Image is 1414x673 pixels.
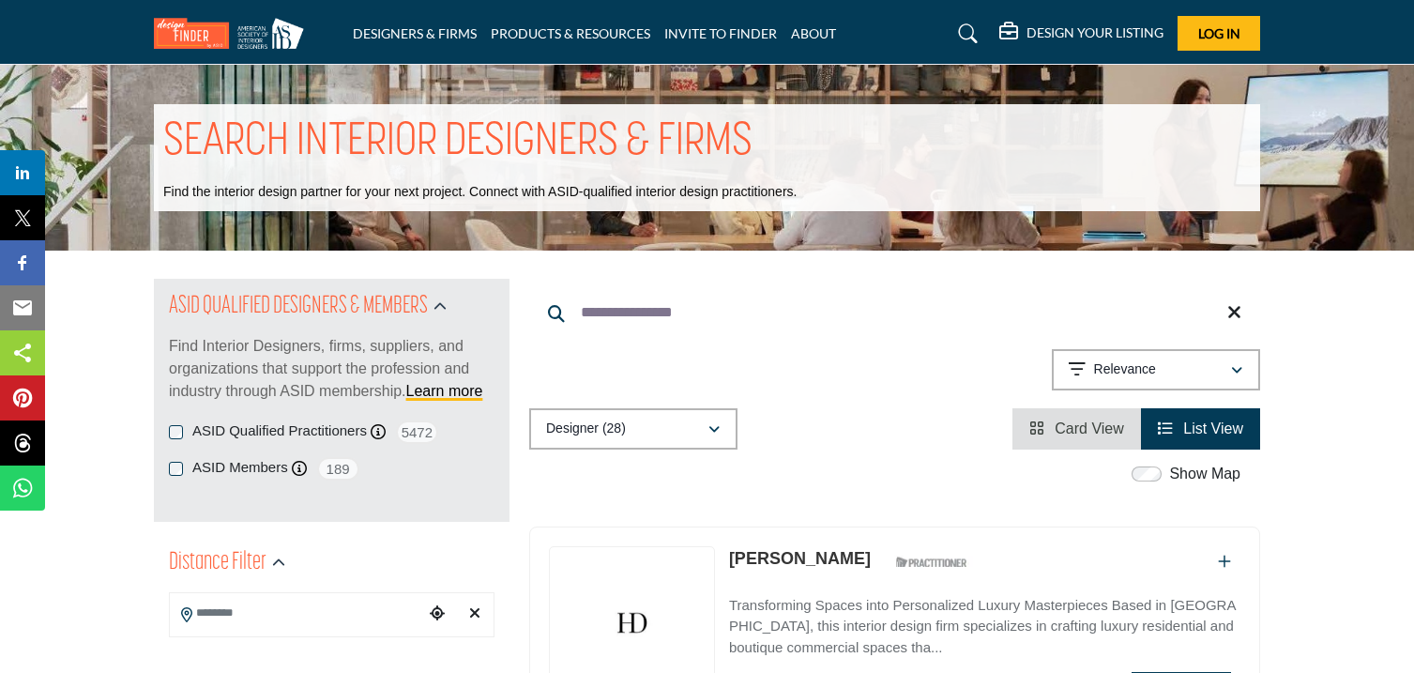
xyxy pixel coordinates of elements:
[1198,25,1240,41] span: Log In
[1169,463,1240,485] label: Show Map
[192,457,288,479] label: ASID Members
[1178,16,1260,51] button: Log In
[169,546,266,580] h2: Distance Filter
[1141,408,1260,450] li: List View
[940,19,990,49] a: Search
[163,114,753,172] h1: SEARCH INTERIOR DESIGNERS & FIRMS
[396,421,438,444] span: 5472
[1218,554,1231,570] a: Add To List
[163,183,797,202] p: Find the interior design partner for your next project. Connect with ASID-qualified interior desi...
[729,546,871,572] p: Annamaria Corpas
[154,18,313,49] img: Site Logo
[1029,421,1124,436] a: View Card
[317,457,359,481] span: 189
[1052,349,1260,390] button: Relevance
[529,290,1260,335] input: Search Keyword
[461,594,489,635] div: Clear search location
[664,25,777,41] a: INVITE TO FINDER
[423,594,451,635] div: Choose your current location
[169,425,183,439] input: ASID Qualified Practitioners checkbox
[353,25,477,41] a: DESIGNERS & FIRMS
[406,383,483,399] a: Learn more
[1026,24,1163,41] h5: DESIGN YOUR LISTING
[729,584,1240,659] a: Transforming Spaces into Personalized Luxury Masterpieces Based in [GEOGRAPHIC_DATA], this interi...
[169,462,183,476] input: ASID Members checkbox
[729,595,1240,659] p: Transforming Spaces into Personalized Luxury Masterpieces Based in [GEOGRAPHIC_DATA], this interi...
[1183,421,1243,436] span: List View
[169,335,494,403] p: Find Interior Designers, firms, suppliers, and organizations that support the profession and indu...
[192,421,367,442] label: ASID Qualified Practitioners
[546,420,626,438] p: Designer (28)
[1094,360,1156,379] p: Relevance
[1158,421,1243,436] a: View List
[889,551,973,574] img: ASID Qualified Practitioners Badge Icon
[999,23,1163,45] div: DESIGN YOUR LISTING
[729,549,871,568] a: [PERSON_NAME]
[170,595,423,632] input: Search Location
[1012,408,1141,450] li: Card View
[169,290,428,324] h2: ASID QUALIFIED DESIGNERS & MEMBERS
[1055,421,1124,436] span: Card View
[491,25,650,41] a: PRODUCTS & RESOURCES
[529,408,737,450] button: Designer (28)
[791,25,836,41] a: ABOUT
